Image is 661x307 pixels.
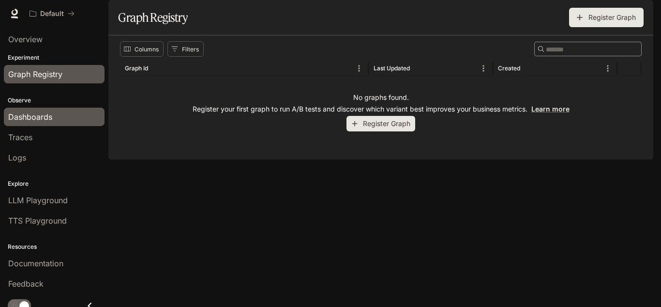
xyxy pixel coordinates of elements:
[353,93,409,102] p: No graphs found.
[521,61,536,76] button: Sort
[601,61,615,76] button: Menu
[193,104,570,114] p: Register your first graph to run A/B tests and discover which variant best improves your business...
[118,8,188,27] h1: Graph Registry
[498,65,520,72] div: Created
[569,8,644,27] button: Register Graph
[346,116,415,132] button: Register Graph
[167,41,204,57] button: Show filters
[476,61,491,76] button: Menu
[531,105,570,113] a: Learn more
[534,42,642,56] div: Search
[149,61,164,76] button: Sort
[40,10,64,18] p: Default
[25,4,79,23] button: All workspaces
[374,65,410,72] div: Last Updated
[411,61,425,76] button: Sort
[125,65,148,72] div: Graph Id
[120,41,164,57] button: Select columns
[352,61,366,76] button: Menu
